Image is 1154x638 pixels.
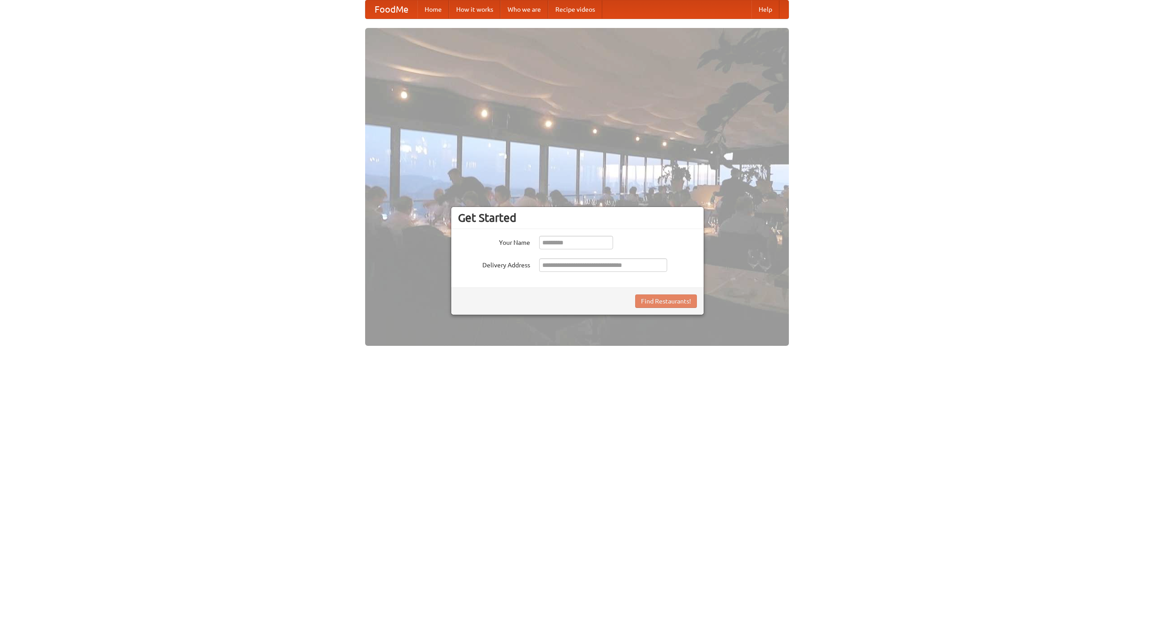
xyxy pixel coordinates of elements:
a: FoodMe [366,0,417,18]
h3: Get Started [458,211,697,225]
a: Recipe videos [548,0,602,18]
a: Help [751,0,779,18]
a: How it works [449,0,500,18]
button: Find Restaurants! [635,294,697,308]
a: Who we are [500,0,548,18]
label: Your Name [458,236,530,247]
a: Home [417,0,449,18]
label: Delivery Address [458,258,530,270]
